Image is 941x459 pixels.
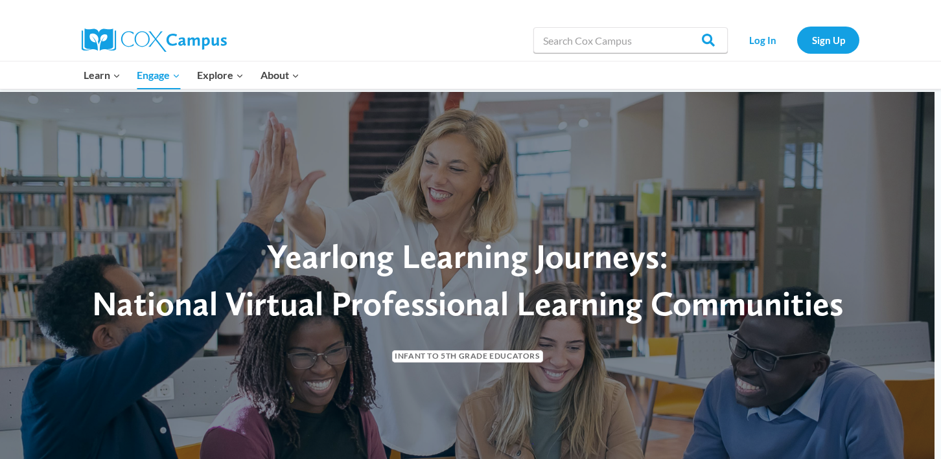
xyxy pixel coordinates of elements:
[267,236,668,276] span: Yearlong Learning Journeys:
[261,67,299,84] span: About
[392,350,543,363] span: Infant to 5th Grade Educators
[734,27,791,53] a: Log In
[84,67,121,84] span: Learn
[92,283,843,324] span: National Virtual Professional Learning Communities
[533,27,728,53] input: Search Cox Campus
[75,62,307,89] nav: Primary Navigation
[734,27,859,53] nav: Secondary Navigation
[137,67,180,84] span: Engage
[797,27,859,53] a: Sign Up
[82,28,227,52] img: Cox Campus
[197,67,244,84] span: Explore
